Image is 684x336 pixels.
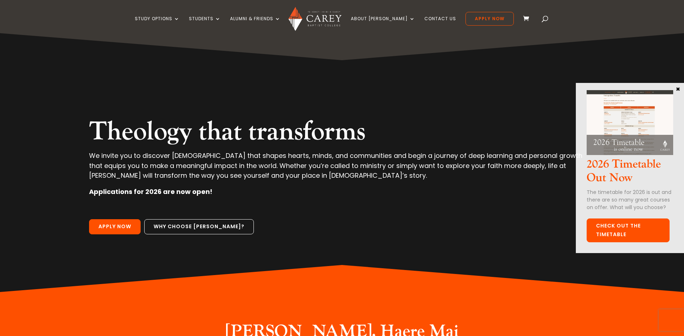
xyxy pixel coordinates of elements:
a: Check out the Timetable [587,218,670,242]
button: Close [674,85,681,92]
a: Alumni & Friends [230,16,281,33]
a: 2026 Timetable [587,149,673,157]
img: 2026 Timetable [587,90,673,155]
h2: Theology that transforms [89,116,595,151]
a: About [PERSON_NAME] [351,16,415,33]
strong: Applications for 2026 are now open! [89,187,212,196]
p: The timetable for 2026 is out and there are so many great courses on offer. What will you choose? [587,189,673,211]
img: Carey Baptist College [288,7,341,31]
h3: 2026 Timetable Out Now [587,158,673,189]
a: Contact Us [424,16,456,33]
p: We invite you to discover [DEMOGRAPHIC_DATA] that shapes hearts, minds, and communities and begin... [89,151,595,187]
a: Apply Now [89,219,141,234]
a: Study Options [135,16,180,33]
a: Apply Now [465,12,514,26]
a: Students [189,16,221,33]
a: Why choose [PERSON_NAME]? [144,219,254,234]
